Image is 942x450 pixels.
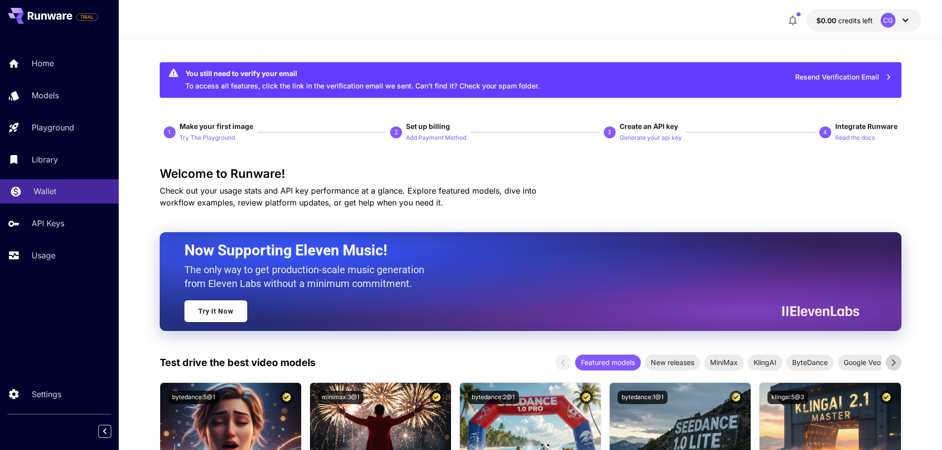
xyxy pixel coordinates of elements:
p: 3 [608,128,611,137]
div: $0.00 [816,15,873,26]
button: Collapse sidebar [98,425,111,438]
button: Certified Model – Vetted for best performance and includes a commercial license. [280,391,293,404]
button: Read the docs [835,131,875,143]
div: KlingAI [748,355,782,370]
span: $0.00 [816,16,838,25]
span: MiniMax [704,357,744,368]
p: Test drive the best video models [160,355,315,370]
p: 2 [395,128,398,137]
p: The only way to get production-scale music generation from Eleven Labs without a minimum commitment. [184,263,432,290]
p: Settings [32,388,61,400]
button: Certified Model – Vetted for best performance and includes a commercial license. [430,391,443,404]
h2: Now Supporting Eleven Music! [184,241,852,260]
p: Read the docs [835,133,875,143]
div: Collapse sidebar [106,422,119,440]
p: Wallet [34,185,56,197]
span: KlingAI [748,357,782,368]
span: Make your first image [179,122,253,130]
a: Try It Now [184,300,247,322]
p: Home [32,57,54,69]
span: Add your payment card to enable full platform functionality. [76,11,98,23]
span: Create an API key [620,122,678,130]
p: 4 [823,128,827,137]
span: TRIAL [77,13,97,21]
div: New releases [645,355,700,370]
p: Usage [32,249,55,261]
p: Playground [32,122,74,133]
span: Check out your usage stats and API key performance at a glance. Explore featured models, dive int... [160,186,537,207]
div: To access all features, click the link in the verification email we sent. Can’t find it? Check yo... [185,65,539,95]
span: Integrate Runware [835,122,897,130]
div: MiniMax [704,355,744,370]
span: credits left [838,16,873,25]
p: Add Payment Method [406,133,466,143]
span: New releases [645,357,700,368]
p: Generate your api key [620,133,682,143]
div: ByteDance [786,355,834,370]
span: Set up billing [406,122,450,130]
button: Add Payment Method [406,131,466,143]
span: ByteDance [786,357,834,368]
button: Try The Playground [179,131,235,143]
h3: Welcome to Runware! [160,167,901,181]
button: bytedance:5@1 [168,391,219,404]
button: Certified Model – Vetted for best performance and includes a commercial license. [880,391,893,404]
button: Certified Model – Vetted for best performance and includes a commercial license. [729,391,743,404]
p: Try The Playground [179,133,235,143]
p: 1 [168,128,171,137]
span: Featured models [575,357,641,368]
p: Models [32,89,59,101]
div: CG [881,13,896,28]
button: Generate your api key [620,131,682,143]
button: klingai:5@3 [767,391,808,404]
div: You still need to verify your email [185,68,539,79]
button: Resend Verification Email [790,67,897,87]
span: Google Veo [838,357,887,368]
div: Featured models [575,355,641,370]
button: Certified Model – Vetted for best performance and includes a commercial license. [580,391,593,404]
p: API Keys [32,217,64,229]
button: bytedance:1@1 [618,391,668,404]
button: minimax:3@1 [318,391,363,404]
div: Google Veo [838,355,887,370]
p: Library [32,154,58,165]
button: $0.00CG [807,9,921,32]
button: bytedance:2@1 [468,391,519,404]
